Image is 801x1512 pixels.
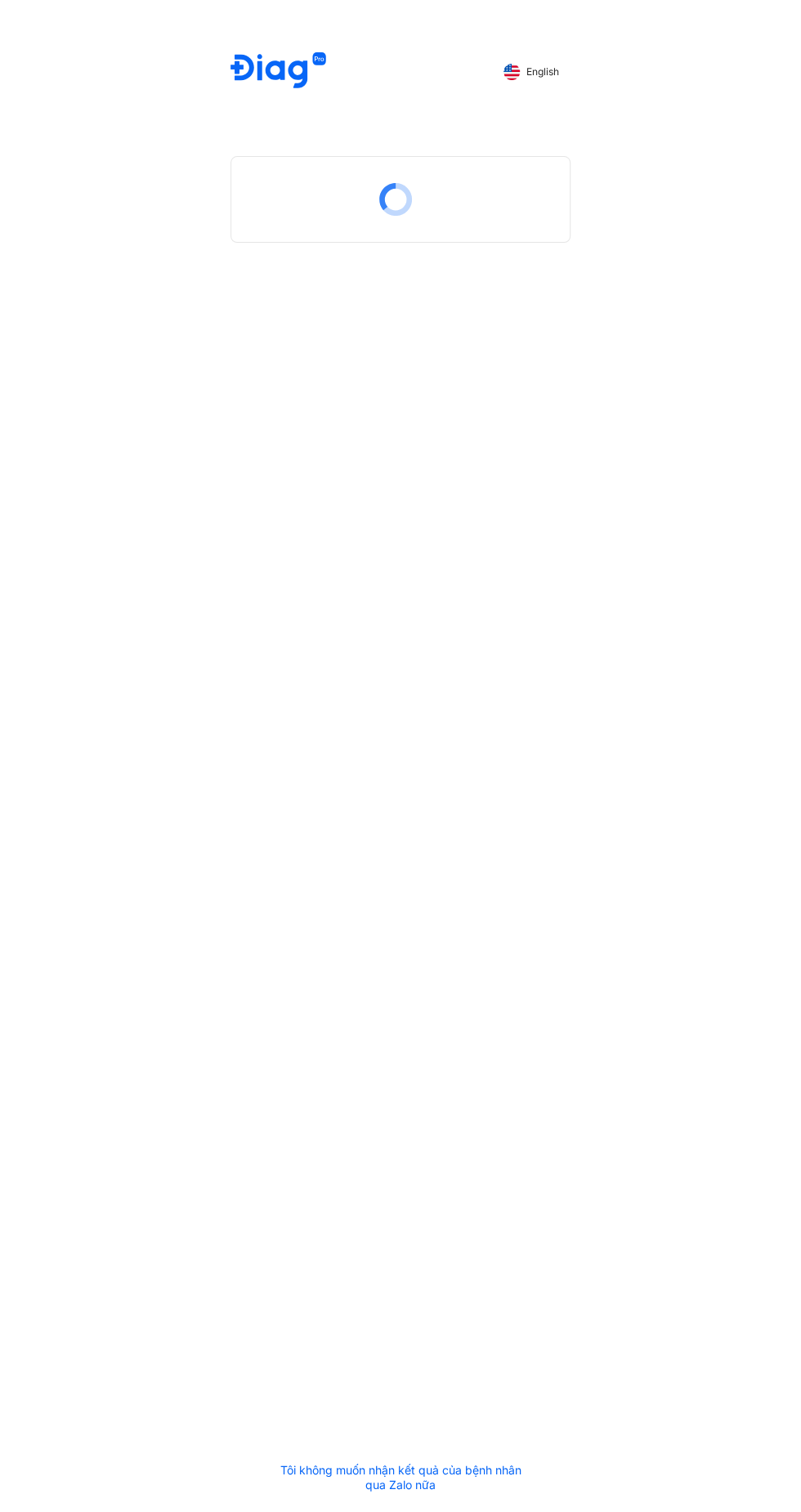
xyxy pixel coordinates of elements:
[280,1463,521,1492] div: Tôi không muốn nhận kết quả của bệnh nhân
[230,52,326,91] img: logo
[503,64,520,80] img: English
[280,1478,521,1492] div: qua Zalo nữa
[526,66,559,78] span: English
[492,59,571,85] button: English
